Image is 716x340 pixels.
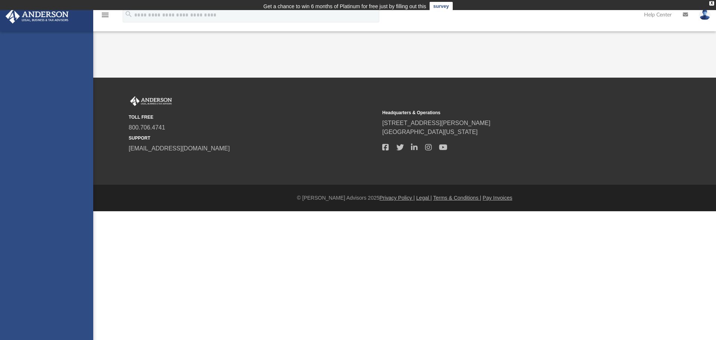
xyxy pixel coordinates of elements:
[93,194,716,202] div: © [PERSON_NAME] Advisors 2025
[382,109,631,116] small: Headquarters & Operations
[430,2,453,11] a: survey
[129,96,173,106] img: Anderson Advisors Platinum Portal
[129,124,165,131] a: 800.706.4741
[380,195,415,201] a: Privacy Policy |
[129,135,377,141] small: SUPPORT
[125,10,133,18] i: search
[382,120,490,126] a: [STREET_ADDRESS][PERSON_NAME]
[416,195,432,201] a: Legal |
[3,9,71,24] img: Anderson Advisors Platinum Portal
[263,2,426,11] div: Get a chance to win 6 months of Platinum for free just by filling out this
[129,114,377,121] small: TOLL FREE
[382,129,478,135] a: [GEOGRAPHIC_DATA][US_STATE]
[433,195,481,201] a: Terms & Conditions |
[129,145,230,152] a: [EMAIL_ADDRESS][DOMAIN_NAME]
[483,195,512,201] a: Pay Invoices
[101,10,110,19] i: menu
[699,9,710,20] img: User Pic
[101,14,110,19] a: menu
[709,1,714,6] div: close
